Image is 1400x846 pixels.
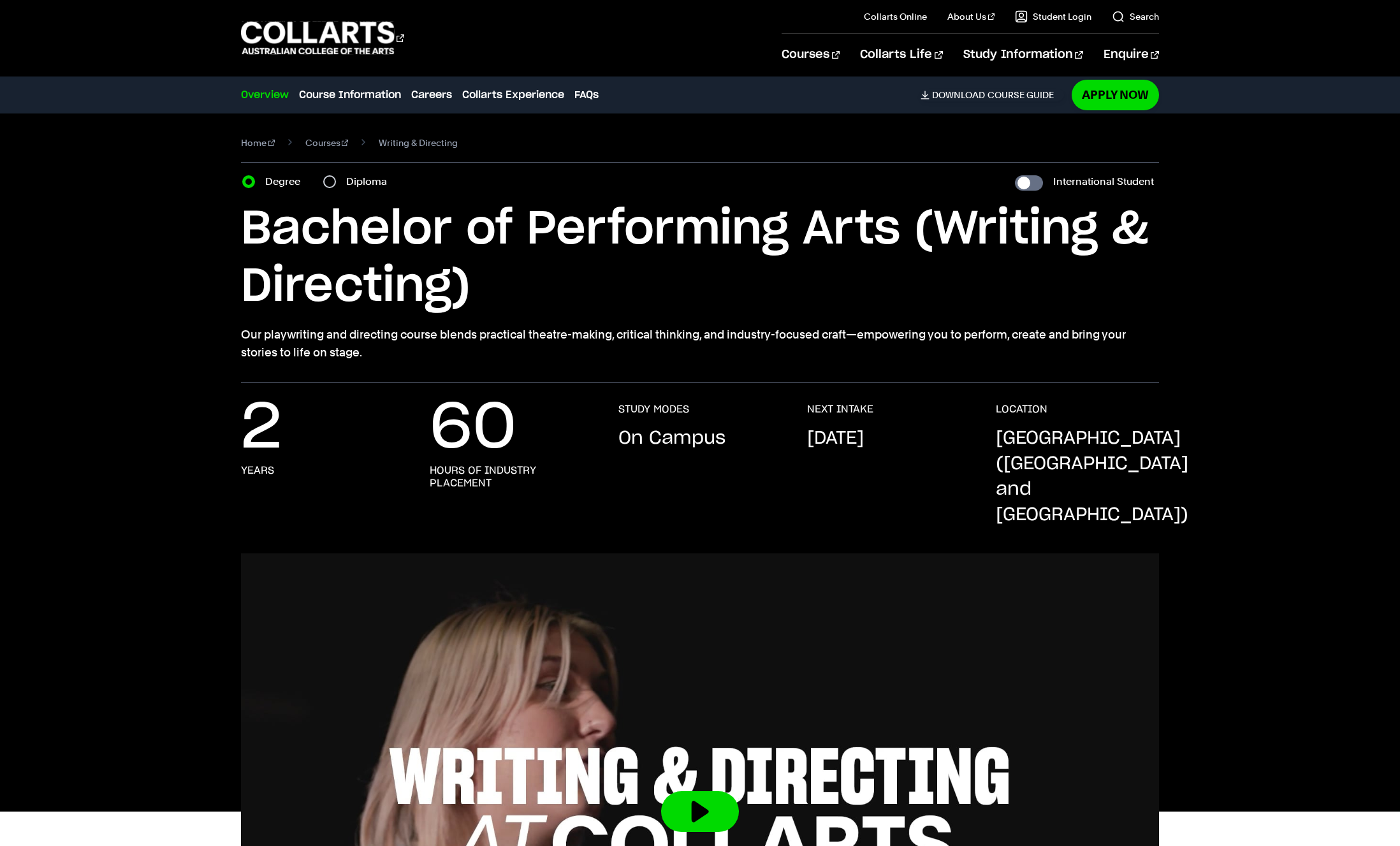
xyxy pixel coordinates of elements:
[807,426,864,451] p: [DATE]
[1015,10,1091,23] a: Student Login
[299,87,401,103] a: Course Information
[241,134,275,152] a: Home
[1053,173,1154,191] label: International Student
[346,173,395,191] label: Diploma
[947,10,995,23] a: About Us
[1104,34,1159,76] a: Enquire
[860,34,942,76] a: Collarts Life
[241,326,1159,361] p: Our playwriting and directing course blends practical theatre-making, critical thinking, and indu...
[462,87,564,103] a: Collarts Experience
[996,426,1188,528] p: [GEOGRAPHIC_DATA] ([GEOGRAPHIC_DATA] and [GEOGRAPHIC_DATA])
[864,10,927,23] a: Collarts Online
[921,89,1064,101] a: DownloadCourse Guide
[379,134,458,152] span: Writing & Directing
[241,403,282,454] p: 2
[241,464,274,477] h3: years
[1112,10,1159,23] a: Search
[963,34,1083,76] a: Study Information
[574,87,599,103] a: FAQs
[265,173,308,191] label: Degree
[1072,80,1159,110] a: Apply Now
[241,20,404,56] div: Go to homepage
[782,34,840,76] a: Courses
[430,403,516,454] p: 60
[305,134,349,152] a: Courses
[241,201,1159,316] h1: Bachelor of Performing Arts (Writing & Directing)
[932,89,985,101] span: Download
[618,426,726,451] p: On Campus
[241,87,289,103] a: Overview
[411,87,452,103] a: Careers
[807,403,873,416] h3: NEXT INTAKE
[430,464,593,490] h3: hours of industry placement
[618,403,689,416] h3: STUDY MODES
[996,403,1047,416] h3: LOCATION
